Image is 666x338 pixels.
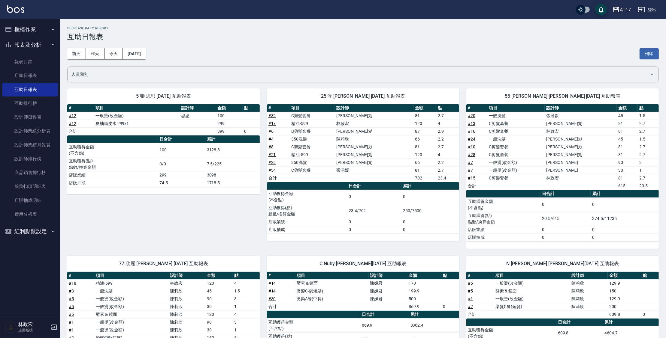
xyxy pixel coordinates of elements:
table: a dense table [67,135,260,187]
td: 299 [216,120,243,127]
button: 紅利點數設定 [2,224,58,239]
table: a dense table [267,272,459,311]
img: Person [5,321,17,333]
td: 81 [617,120,638,127]
td: 林政宏 [545,174,617,182]
span: 5 獅 思思 [DATE] 互助報表 [74,93,253,99]
td: 一般燙(改金額) [494,295,570,303]
td: 2.7 [638,120,659,127]
th: 項目 [295,272,369,280]
td: 2.7 [638,151,659,159]
a: #3 [69,289,74,293]
td: 1 [233,303,260,310]
td: 互助獲得(點) 點數/換算金額 [267,204,347,218]
td: [PERSON_NAME]彣 [335,112,413,120]
button: 報表及分析 [2,37,58,53]
button: 櫃檯作業 [2,22,58,37]
a: #5 [69,304,74,309]
td: 3098 [205,171,260,179]
td: 1718.5 [205,179,260,187]
button: 今天 [104,48,123,59]
td: 23.4 [436,174,459,182]
td: C剪髮套餐 [487,120,545,127]
td: 0 [540,197,591,212]
td: 一般洗髮 [487,112,545,120]
th: 金額 [407,272,441,280]
a: #13 [468,121,475,126]
td: 45 [205,287,232,295]
a: #34 [268,168,276,173]
a: #5 [468,289,473,293]
td: 店販業績 [67,171,158,179]
td: 一般燙(改金額) [94,318,168,326]
a: #5 [468,281,473,286]
td: 8362.4 [409,318,459,332]
th: 點 [436,104,459,112]
td: 90 [205,318,232,326]
button: 昨天 [86,48,104,59]
button: Open [647,70,657,79]
td: [PERSON_NAME]彣 [335,127,413,135]
td: 170 [407,279,441,287]
td: 互助獲得(點) 點數/換算金額 [466,212,540,226]
button: 前天 [67,48,86,59]
td: 81 [413,143,436,151]
th: 點 [243,104,259,112]
td: 陳莉欣 [570,303,608,310]
td: 45 [617,112,638,120]
td: 0 [347,226,401,233]
th: 設計師 [180,104,216,112]
td: 陳姵君 [369,295,407,303]
th: 點 [441,272,459,280]
a: 店販抽成明細 [2,194,58,207]
td: 30 [617,166,638,174]
table: a dense table [267,182,459,234]
td: 張涵媛 [545,112,617,120]
a: #7 [468,168,473,173]
td: 一般燙(改金額) [487,166,545,174]
td: 150 [608,287,641,295]
td: 一般燙(改金額) [94,303,168,310]
td: 199.9 [407,287,441,295]
td: 合計 [466,182,487,190]
td: 1.5 [638,112,659,120]
td: 酵素 & 鏡面 [295,279,369,287]
td: 林政宏 [168,279,205,287]
td: 399 [216,127,243,135]
th: 項目 [94,272,168,280]
td: 20.5 [638,182,659,190]
td: 2.7 [638,174,659,182]
td: 0 [347,190,401,204]
th: 累計 [591,190,658,198]
td: 陳莉欣 [168,295,205,303]
a: 費用分析表 [2,207,58,221]
p: 店用帳號 [18,328,49,333]
td: 店販抽成 [466,233,540,241]
td: 陳姵君 [369,279,407,287]
span: 55 [PERSON_NAME] [PERSON_NAME] [DATE] 互助報表 [474,93,652,99]
th: 金額 [617,104,638,112]
a: 服務扣項明細表 [2,179,58,193]
td: B剪髮套餐 [290,127,335,135]
td: C剪髮套餐 [487,151,545,159]
td: 0 [401,218,459,226]
a: #15 [468,176,475,180]
td: C剪髮套餐 [290,112,335,120]
td: 500 [407,295,441,303]
td: 張涵媛 [335,166,413,174]
td: 100 [216,112,243,120]
td: 869.9 [407,303,441,310]
img: Logo [7,5,24,13]
button: 登出 [636,4,659,15]
table: a dense table [67,104,260,135]
td: 869.9 [360,318,409,332]
td: 81 [617,143,638,151]
td: 酵素 & 鏡面 [494,287,570,295]
th: # [466,104,487,112]
td: C剪髮套餐 [487,127,545,135]
th: 日合計 [540,190,591,198]
td: C剪髮套餐 [487,143,545,151]
td: [PERSON_NAME]彣 [545,151,617,159]
td: 702 [413,174,436,182]
td: 燙髮C餐(短髮) [295,287,369,295]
